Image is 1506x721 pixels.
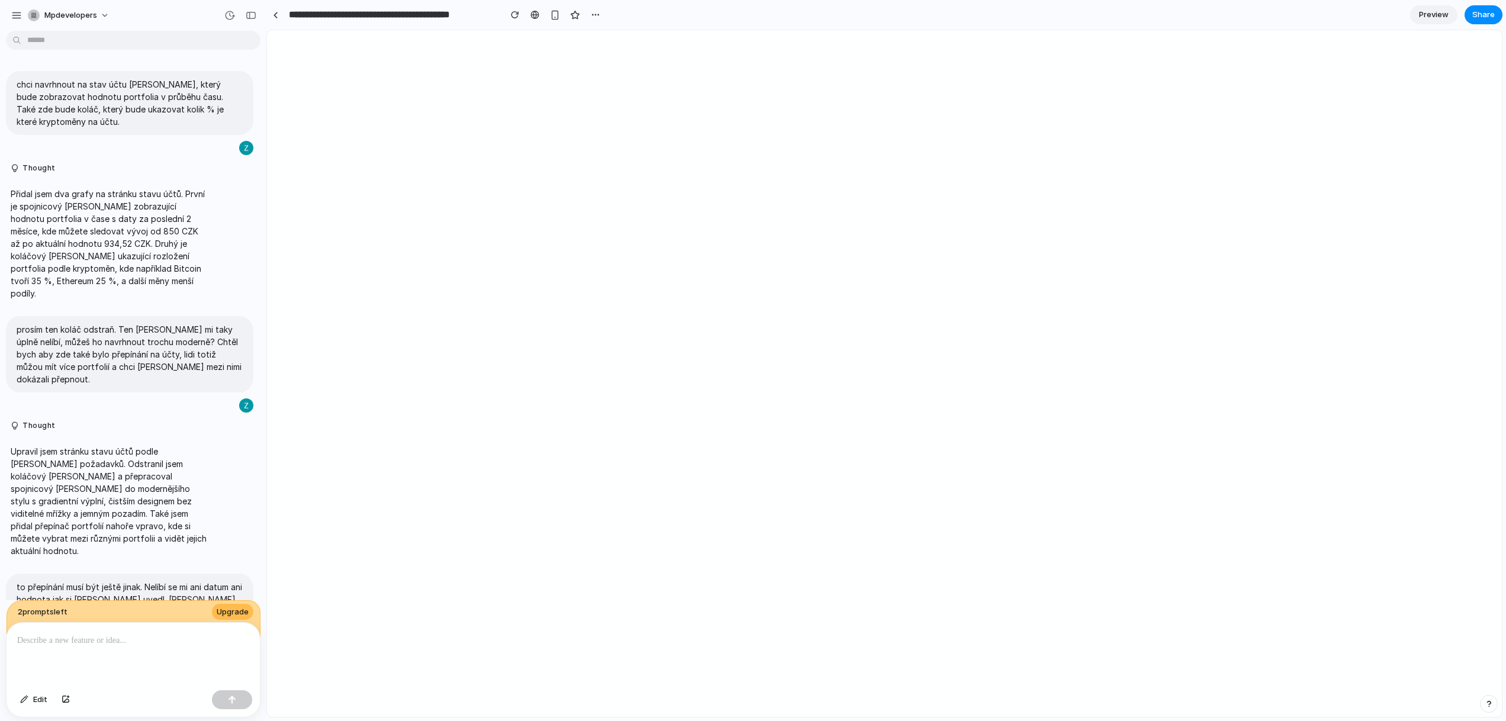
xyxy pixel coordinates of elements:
button: Upgrade [212,604,253,620]
span: Upgrade [217,606,249,618]
span: 2 prompt s left [18,606,67,618]
button: Share [1465,5,1502,24]
p: Přidal jsem dva grafy na stránku stavu účtů. První je spojnicový [PERSON_NAME] zobrazující hodnot... [11,188,208,300]
span: mpdevelopers [44,9,97,21]
p: Upravil jsem stránku stavu účtů podle [PERSON_NAME] požadavků. Odstranil jsem koláčový [PERSON_NA... [11,445,208,557]
button: mpdevelopers [23,6,115,25]
p: prosím ten koláč odstraň. Ten [PERSON_NAME] mi taky úplně nelíbí, můžeš ho navrhnout trochu moder... [17,323,243,385]
button: Edit [14,690,53,709]
span: Edit [33,694,47,706]
span: Share [1472,9,1495,21]
span: Preview [1419,9,1449,21]
a: Preview [1410,5,1457,24]
p: chci navrhnout na stav účtu [PERSON_NAME], který bude zobrazovat hodnotu portfolia v průběhu času... [17,78,243,128]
